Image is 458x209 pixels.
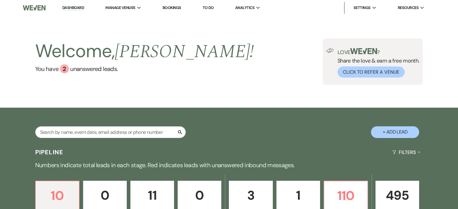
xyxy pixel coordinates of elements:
[163,5,181,10] a: Bookings
[115,38,254,66] span: [PERSON_NAME] !
[62,5,84,11] a: Dashboard
[35,64,254,73] a: You have 2 unanswered leads.
[328,186,364,206] p: 110
[39,186,75,206] p: 10
[398,5,419,11] span: Resources
[12,160,446,170] p: Numbers indicate total leads in each stage. Red indicates leads with unanswered inbound messages.
[235,5,254,11] span: Analytics
[350,48,377,54] img: weven-logo-green.svg
[354,5,371,11] span: Settings
[338,66,405,78] button: Click to Refer a Venue
[35,148,64,156] h3: Pipeline
[379,185,415,205] p: 495
[371,126,419,138] button: + Add Lead
[326,48,334,53] img: loud-speaker-illustration.svg
[87,185,123,205] p: 0
[390,144,423,160] button: Filters
[35,126,186,138] input: Search by name, event date, email address or phone number
[233,185,269,205] p: 3
[182,185,217,205] p: 0
[203,5,214,10] a: To Do
[134,185,170,205] p: 11
[334,48,419,78] div: Share the love & earn a free month.
[35,38,254,64] h2: Welcome,
[338,48,419,55] p: Love ?
[60,64,69,73] div: 2
[280,185,316,205] p: 1
[23,2,45,14] img: Weven Logo
[105,5,135,11] span: Manage Venues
